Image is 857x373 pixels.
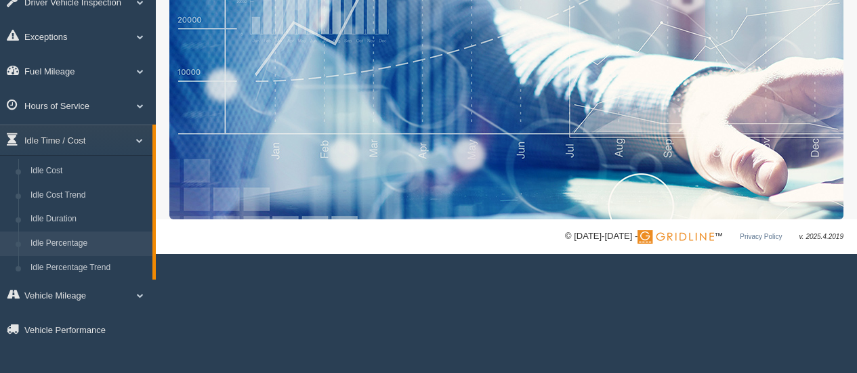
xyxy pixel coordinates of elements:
span: v. 2025.4.2019 [799,233,843,240]
a: Idle Percentage [24,232,152,256]
img: Gridline [637,230,714,244]
div: © [DATE]-[DATE] - ™ [565,229,843,244]
a: Idle Duration [24,207,152,232]
a: Idle Cost [24,159,152,183]
a: Idle Percentage Trend [24,256,152,280]
a: Privacy Policy [740,233,782,240]
a: Idle Cost Trend [24,183,152,208]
